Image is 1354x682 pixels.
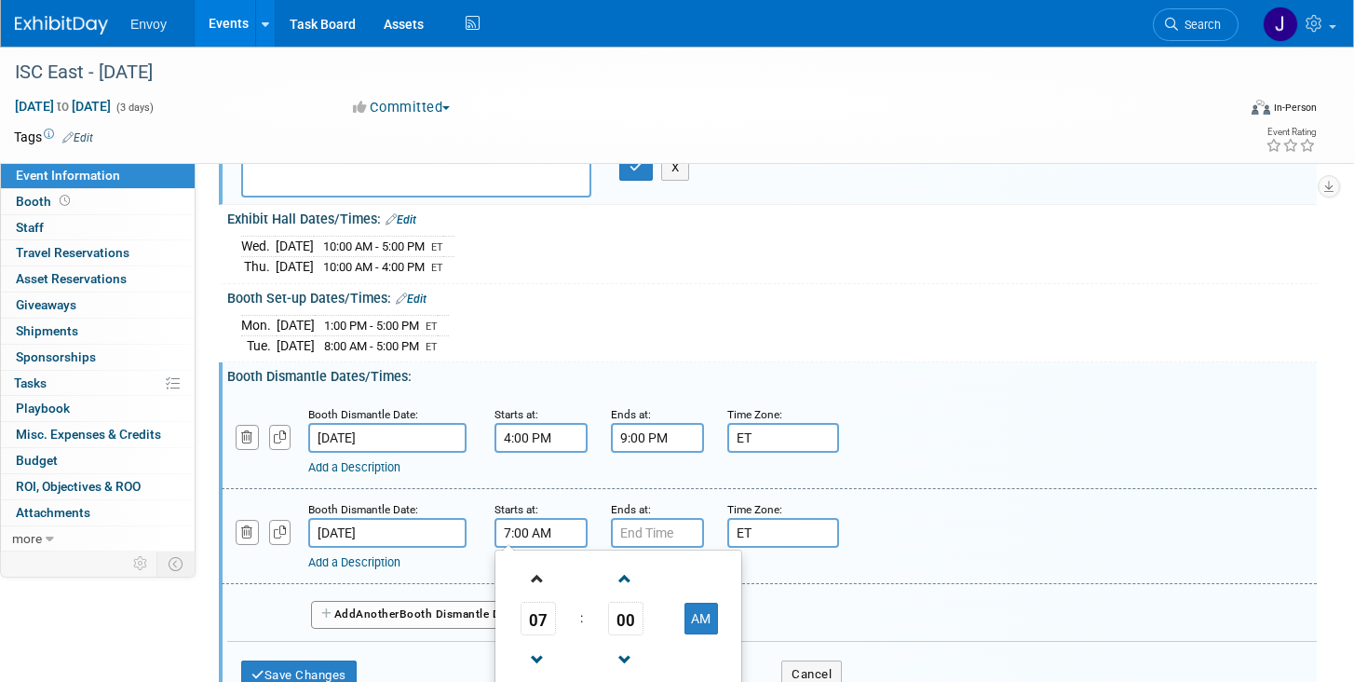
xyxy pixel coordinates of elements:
[16,297,76,312] span: Giveaways
[115,102,154,114] span: (3 days)
[323,260,425,274] span: 10:00 AM - 4:00 PM
[1252,100,1270,115] img: Format-Inperson.png
[727,423,839,453] input: Time Zone
[324,339,419,353] span: 8:00 AM - 5:00 PM
[1,448,195,473] a: Budget
[1266,128,1316,137] div: Event Rating
[346,98,457,117] button: Committed
[277,335,315,355] td: [DATE]
[1,526,195,552] a: more
[431,262,443,274] span: ET
[227,362,1317,386] div: Booth Dismantle Dates/Times:
[1,371,195,396] a: Tasks
[308,408,418,421] small: Booth Dismantle Date:
[276,237,314,257] td: [DATE]
[611,503,651,516] small: Ends at:
[494,503,538,516] small: Starts at:
[431,241,443,253] span: ET
[16,479,141,494] span: ROI, Objectives & ROO
[16,245,129,260] span: Travel Reservations
[1,396,195,421] a: Playbook
[611,518,704,548] input: End Time
[386,213,416,226] a: Edit
[276,257,314,277] td: [DATE]
[56,194,74,208] span: Booth not reserved yet
[1,240,195,266] a: Travel Reservations
[1,215,195,240] a: Staff
[1,293,195,318] a: Giveaways
[521,602,556,635] span: Pick Hour
[521,554,556,602] a: Increment Hour
[1,163,195,188] a: Event Information
[1,474,195,499] a: ROI, Objectives & ROO
[16,220,44,235] span: Staff
[1,266,195,292] a: Asset Reservations
[661,155,690,181] button: X
[277,316,315,336] td: [DATE]
[227,284,1317,308] div: Booth Set-up Dates/Times:
[611,423,704,453] input: End Time
[308,460,400,474] a: Add a Description
[157,552,196,576] td: Toggle Event Tabs
[14,128,93,146] td: Tags
[727,408,782,421] small: Time Zone:
[1153,8,1239,41] a: Search
[15,16,108,34] img: ExhibitDay
[16,401,70,416] span: Playbook
[1178,18,1221,32] span: Search
[16,323,78,338] span: Shipments
[308,423,467,453] input: Date
[130,17,167,32] span: Envoy
[16,271,127,286] span: Asset Reservations
[426,341,438,353] span: ET
[1263,7,1298,42] img: Joanna Zerga
[241,335,277,355] td: Tue.
[12,531,42,546] span: more
[1,319,195,344] a: Shipments
[54,99,72,114] span: to
[323,239,425,253] span: 10:00 AM - 5:00 PM
[1273,101,1317,115] div: In-Person
[356,607,399,621] span: Another
[494,408,538,421] small: Starts at:
[684,603,718,634] button: AM
[16,168,120,183] span: Event Information
[16,453,58,468] span: Budget
[1,500,195,525] a: Attachments
[494,423,588,453] input: Start Time
[14,375,47,390] span: Tasks
[16,427,161,442] span: Misc. Expenses & Credits
[426,321,438,333] span: ET
[611,408,651,421] small: Ends at:
[241,237,276,257] td: Wed.
[608,554,643,602] a: Increment Minute
[311,601,527,629] button: AddAnotherBooth Dismantle Date
[1,189,195,214] a: Booth
[241,316,277,336] td: Mon.
[727,518,839,548] input: Time Zone
[727,503,782,516] small: Time Zone:
[62,131,93,144] a: Edit
[308,503,418,516] small: Booth Dismantle Date:
[308,555,400,569] a: Add a Description
[241,257,276,277] td: Thu.
[14,98,112,115] span: [DATE] [DATE]
[1,422,195,447] a: Misc. Expenses & Credits
[396,293,427,306] a: Edit
[16,194,74,209] span: Booth
[324,319,419,333] span: 1:00 PM - 5:00 PM
[1123,97,1317,125] div: Event Format
[576,602,587,635] td: :
[608,602,643,635] span: Pick Minute
[8,56,1206,89] div: ISC East - [DATE]
[227,205,1317,229] div: Exhibit Hall Dates/Times:
[1,345,195,370] a: Sponsorships
[16,349,96,364] span: Sponsorships
[494,518,588,548] input: Start Time
[16,505,90,520] span: Attachments
[308,518,467,548] input: Date
[125,552,157,576] td: Personalize Event Tab Strip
